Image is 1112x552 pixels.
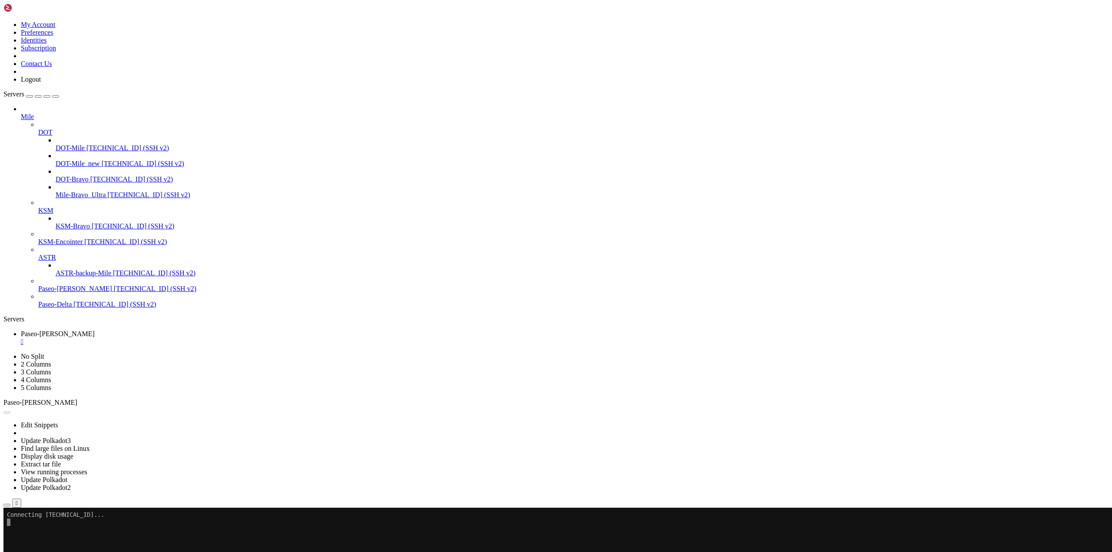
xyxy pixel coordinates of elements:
[38,129,53,136] span: DOT
[38,207,53,214] span: KSM
[113,269,195,277] span: [TECHNICAL_ID] (SSH v2)
[21,113,1109,121] a: Mile
[21,330,95,337] span: Paseo-[PERSON_NAME]
[21,376,51,383] a: 4 Columns
[21,21,56,28] a: My Account
[21,460,61,468] a: Extract tar file
[114,285,196,292] span: [TECHNICAL_ID] (SSH v2)
[21,330,1109,346] a: Paseo-Charlie
[3,3,53,12] img: Shellngn
[38,254,56,261] span: ASTR
[56,191,106,198] span: Mile-Bravo_Ultra
[21,368,51,376] a: 3 Columns
[38,285,112,292] span: Paseo-[PERSON_NAME]
[21,44,56,52] a: Subscription
[108,191,190,198] span: [TECHNICAL_ID] (SSH v2)
[102,160,184,167] span: [TECHNICAL_ID] (SSH v2)
[21,453,73,460] a: Display disk usage
[56,261,1109,277] li: ASTR-backup-Mile [TECHNICAL_ID] (SSH v2)
[56,175,89,183] span: DOT-Bravo
[38,230,1109,246] li: KSM-Encointer [TECHNICAL_ID] (SSH v2)
[21,76,41,83] a: Logout
[56,144,1109,152] a: DOT-Mile [TECHNICAL_ID] (SSH v2)
[12,499,21,508] button: 
[56,160,100,167] span: DOT-Mile_new
[38,238,1109,246] a: KSM-Encointer [TECHNICAL_ID] (SSH v2)
[21,353,44,360] a: No Split
[38,301,1109,308] a: Paseo-Delta [TECHNICAL_ID] (SSH v2)
[56,191,1109,199] a: Mile-Bravo_Ultra [TECHNICAL_ID] (SSH v2)
[90,175,173,183] span: [TECHNICAL_ID] (SSH v2)
[86,144,169,152] span: [TECHNICAL_ID] (SSH v2)
[56,269,1109,277] a: ASTR-backup-Mile [TECHNICAL_ID] (SSH v2)
[21,445,90,452] a: Find large files on Linux
[56,136,1109,152] li: DOT-Mile [TECHNICAL_ID] (SSH v2)
[3,11,7,18] div: (0, 1)
[38,238,83,245] span: KSM-Encointer
[56,152,1109,168] li: DOT-Mile_new [TECHNICAL_ID] (SSH v2)
[21,384,51,391] a: 5 Columns
[38,207,1109,215] a: KSM
[21,484,71,491] a: Update Polkadot2
[38,129,1109,136] a: DOT
[21,421,58,429] a: Edit Snippets
[92,222,174,230] span: [TECHNICAL_ID] (SSH v2)
[38,293,1109,308] li: Paseo-Delta [TECHNICAL_ID] (SSH v2)
[21,113,34,120] span: Mile
[16,500,18,506] div: 
[3,399,77,406] span: Paseo-[PERSON_NAME]
[38,199,1109,230] li: KSM
[56,222,1109,230] a: KSM-Bravo [TECHNICAL_ID] (SSH v2)
[38,254,1109,261] a: ASTR
[38,285,1109,293] a: Paseo-[PERSON_NAME] [TECHNICAL_ID] (SSH v2)
[56,160,1109,168] a: DOT-Mile_new [TECHNICAL_ID] (SSH v2)
[21,29,53,36] a: Preferences
[56,215,1109,230] li: KSM-Bravo [TECHNICAL_ID] (SSH v2)
[21,437,71,444] a: Update Polkadot3
[73,301,156,308] span: [TECHNICAL_ID] (SSH v2)
[21,468,87,476] a: View running processes
[3,3,999,11] x-row: Connecting [TECHNICAL_ID]...
[21,338,1109,346] a: 
[84,238,167,245] span: [TECHNICAL_ID] (SSH v2)
[38,246,1109,277] li: ASTR
[56,175,1109,183] a: DOT-Bravo [TECHNICAL_ID] (SSH v2)
[56,168,1109,183] li: DOT-Bravo [TECHNICAL_ID] (SSH v2)
[38,121,1109,199] li: DOT
[21,360,51,368] a: 2 Columns
[38,301,72,308] span: Paseo-Delta
[38,277,1109,293] li: Paseo-[PERSON_NAME] [TECHNICAL_ID] (SSH v2)
[3,315,1109,323] div: Servers
[21,476,67,483] a: Update Polkadot
[21,36,47,44] a: Identities
[56,222,90,230] span: KSM-Bravo
[3,90,24,98] span: Servers
[56,269,111,277] span: ASTR-backup-Mile
[21,105,1109,308] li: Mile
[56,183,1109,199] li: Mile-Bravo_Ultra [TECHNICAL_ID] (SSH v2)
[3,90,59,98] a: Servers
[21,60,52,67] a: Contact Us
[56,144,85,152] span: DOT-Mile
